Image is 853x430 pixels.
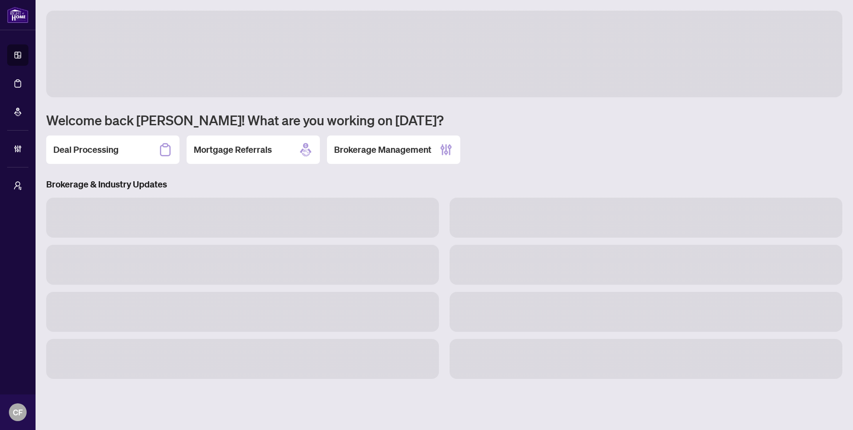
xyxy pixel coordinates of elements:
[53,143,119,156] h2: Deal Processing
[13,406,23,418] span: CF
[46,111,842,128] h1: Welcome back [PERSON_NAME]! What are you working on [DATE]?
[334,143,431,156] h2: Brokerage Management
[46,178,842,191] h3: Brokerage & Industry Updates
[7,7,28,23] img: logo
[194,143,272,156] h2: Mortgage Referrals
[13,181,22,190] span: user-switch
